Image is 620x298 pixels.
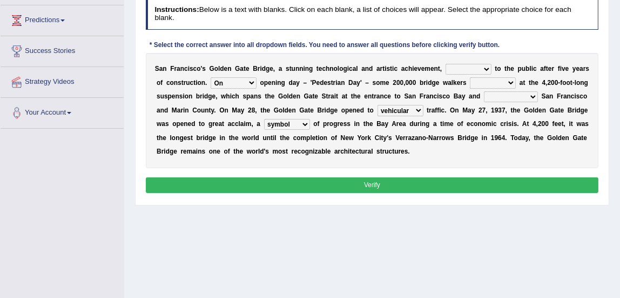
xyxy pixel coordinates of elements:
b: t [209,107,211,114]
b: r [333,79,336,87]
b: a [250,92,254,100]
b: r [174,65,177,72]
b: t [351,92,353,100]
b: n [188,92,192,100]
b: o [260,79,264,87]
b: t [316,65,319,72]
b: a [546,92,550,100]
b: r [552,65,555,72]
b: h [507,65,510,72]
b: f [160,79,163,87]
button: Verify [146,177,599,193]
b: s [439,92,443,100]
b: e [421,65,425,72]
b: e [387,92,391,100]
b: S [405,92,409,100]
b: s [463,79,467,87]
b: c [394,65,398,72]
b: c [434,92,437,100]
b: e [414,65,418,72]
b: d [428,79,432,87]
b: b [420,79,423,87]
b: n [176,92,179,100]
b: i [437,92,439,100]
b: c [349,65,353,72]
b: e [364,92,368,100]
b: a [540,65,544,72]
b: C [192,107,197,114]
b: n [205,107,208,114]
b: o [397,92,401,100]
b: S [542,92,546,100]
b: a [448,79,451,87]
b: G [278,92,283,100]
a: Strategy Videos [1,67,124,94]
b: n [429,92,433,100]
b: , [215,92,217,100]
b: n [185,107,188,114]
b: 0 [413,79,416,87]
b: F [557,92,561,100]
b: a [157,107,160,114]
b: a [376,65,380,72]
b: f [558,65,560,72]
b: D [348,79,353,87]
b: h [408,65,412,72]
b: n [277,79,281,87]
b: i [260,65,261,72]
b: o [197,107,201,114]
b: n [368,92,372,100]
b: 0 [406,79,409,87]
b: 0 [551,79,555,87]
b: t [193,79,196,87]
b: e [548,65,552,72]
b: 2 [393,79,396,87]
b: h [226,92,230,100]
b: e [357,92,361,100]
b: d [204,92,208,100]
b: a [408,92,412,100]
b: e [324,79,328,87]
b: S [155,65,159,72]
b: e [269,65,273,72]
b: h [235,92,239,100]
b: B [253,65,258,72]
b: t [289,65,292,72]
b: a [426,92,430,100]
b: a [338,79,341,87]
b: - [558,79,560,87]
b: M [172,107,177,114]
b: s [178,79,181,87]
b: d [476,92,480,100]
b: n [296,92,300,100]
b: n [254,92,258,100]
b: a [520,79,523,87]
b: s [327,79,331,87]
b: o [185,92,188,100]
b: e [293,92,296,100]
b: t [326,92,328,100]
b: p [518,65,522,72]
b: a [353,79,357,87]
b: h [267,92,271,100]
b: e [386,79,389,87]
b: g [584,79,588,87]
b: n [580,79,584,87]
b: g [432,79,436,87]
b: c [384,92,388,100]
b: u [160,92,164,100]
b: o [157,79,160,87]
b: s [157,92,160,100]
b: F [170,65,174,72]
b: o [198,79,201,87]
b: p [168,92,172,100]
b: c [405,65,408,72]
b: d [320,79,324,87]
b: o [446,92,450,100]
b: B [454,92,459,100]
b: a [342,92,346,100]
b: r [423,79,426,87]
b: u [186,79,190,87]
b: o [170,79,174,87]
b: v [562,65,565,72]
